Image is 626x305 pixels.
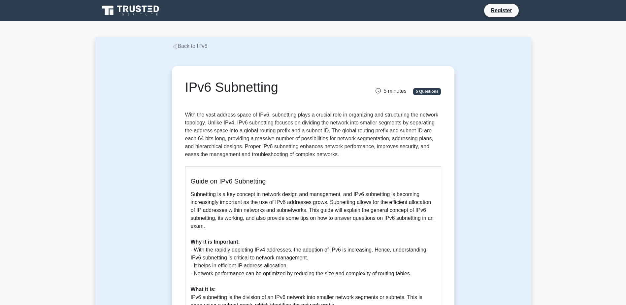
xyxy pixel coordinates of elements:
span: 5 Questions [413,88,441,95]
h1: IPv6 Subnetting [185,79,353,95]
a: Register [487,6,516,15]
p: With the vast address space of IPv6, subnetting plays a crucial role in organizing and structurin... [185,111,441,161]
span: 5 minutes [376,88,406,94]
a: Back to IPv6 [172,43,208,49]
b: What it is: [191,287,216,292]
b: Why it is Important: [191,239,240,245]
h5: Guide on IPv6 Subnetting [191,177,436,185]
